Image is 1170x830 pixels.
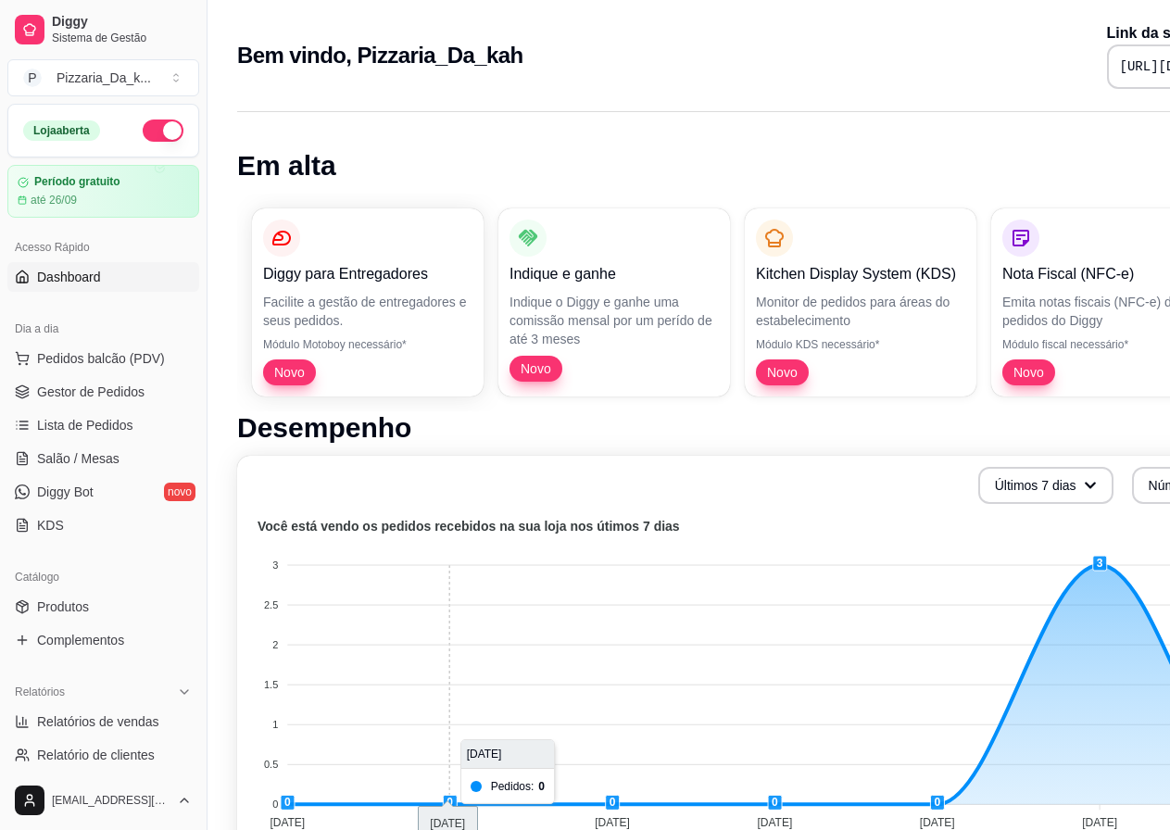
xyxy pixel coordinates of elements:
p: Monitor de pedidos para áreas do estabelecimento [756,293,965,330]
button: Indique e ganheIndique o Diggy e ganhe uma comissão mensal por um perído de até 3 mesesNovo [498,208,730,396]
p: Indique e ganhe [510,263,719,285]
a: Salão / Mesas [7,444,199,473]
span: Novo [1006,363,1051,382]
span: Relatórios [15,685,65,699]
tspan: 1 [272,719,278,730]
a: DiggySistema de Gestão [7,7,199,52]
p: Kitchen Display System (KDS) [756,263,965,285]
span: Novo [267,363,312,382]
a: Relatório de clientes [7,740,199,770]
span: Relatório de clientes [37,746,155,764]
tspan: [DATE] [595,816,630,829]
article: até 26/09 [31,193,77,207]
text: Você está vendo os pedidos recebidos na sua loja nos útimos 7 dias [258,519,680,534]
h2: Bem vindo, Pizzaria_Da_kah [237,41,523,70]
button: Kitchen Display System (KDS)Monitor de pedidos para áreas do estabelecimentoMódulo KDS necessário... [745,208,976,396]
a: Gestor de Pedidos [7,377,199,407]
button: Select a team [7,59,199,96]
div: Dia a dia [7,314,199,344]
tspan: 0.5 [264,759,278,770]
tspan: [DATE] [1082,816,1117,829]
p: Indique o Diggy e ganhe uma comissão mensal por um perído de até 3 meses [510,293,719,348]
span: [EMAIL_ADDRESS][DOMAIN_NAME] [52,793,170,808]
div: Loja aberta [23,120,100,141]
p: Módulo Motoboy necessário* [263,337,472,352]
span: KDS [37,516,64,534]
button: Diggy para EntregadoresFacilite a gestão de entregadores e seus pedidos.Módulo Motoboy necessário... [252,208,484,396]
tspan: [DATE] [433,816,468,829]
span: Produtos [37,597,89,616]
button: [EMAIL_ADDRESS][DOMAIN_NAME] [7,778,199,823]
tspan: [DATE] [757,816,792,829]
span: Dashboard [37,268,101,286]
span: P [23,69,42,87]
span: Pedidos balcão (PDV) [37,349,165,368]
div: Catálogo [7,562,199,592]
a: Diggy Botnovo [7,477,199,507]
span: Novo [513,359,559,378]
a: Dashboard [7,262,199,292]
div: Pizzaria_Da_k ... [57,69,151,87]
a: Produtos [7,592,199,622]
span: Gestor de Pedidos [37,383,145,401]
tspan: 2.5 [264,599,278,610]
span: Diggy [52,14,192,31]
a: Complementos [7,625,199,655]
a: KDS [7,510,199,540]
button: Pedidos balcão (PDV) [7,344,199,373]
tspan: 2 [272,639,278,650]
span: Novo [760,363,805,382]
tspan: 3 [272,560,278,571]
span: Complementos [37,631,124,649]
span: Relatórios de vendas [37,712,159,731]
article: Período gratuito [34,175,120,189]
div: Acesso Rápido [7,233,199,262]
tspan: [DATE] [920,816,955,829]
tspan: [DATE] [270,816,305,829]
a: Relatórios de vendas [7,707,199,736]
p: Facilite a gestão de entregadores e seus pedidos. [263,293,472,330]
button: Últimos 7 dias [978,467,1113,504]
p: Diggy para Entregadores [263,263,472,285]
span: Sistema de Gestão [52,31,192,45]
button: Alterar Status [143,119,183,142]
tspan: 1.5 [264,679,278,690]
tspan: 0 [272,799,278,810]
span: Diggy Bot [37,483,94,501]
p: Módulo KDS necessário* [756,337,965,352]
a: Período gratuitoaté 26/09 [7,165,199,218]
span: Salão / Mesas [37,449,120,468]
span: Lista de Pedidos [37,416,133,434]
a: Lista de Pedidos [7,410,199,440]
